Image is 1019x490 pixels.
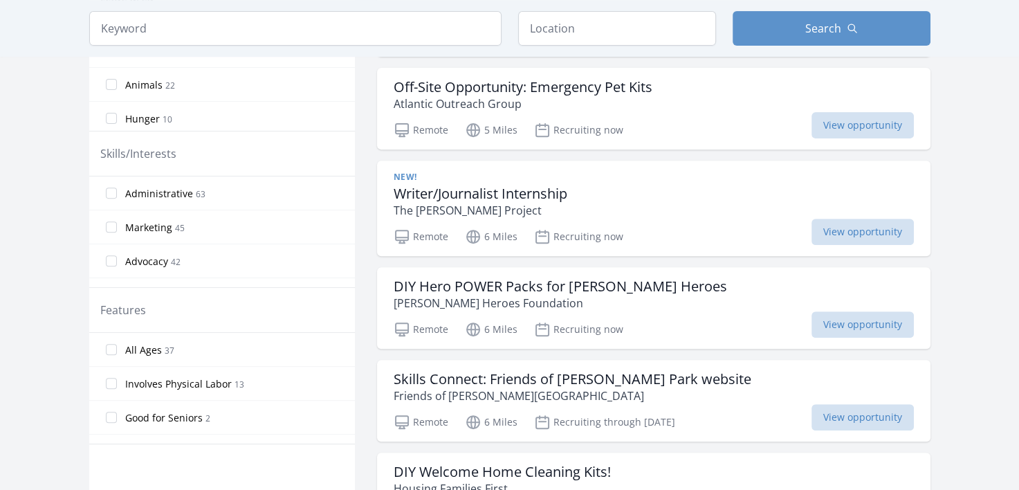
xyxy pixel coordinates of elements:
span: View opportunity [811,112,914,138]
span: View opportunity [811,219,914,245]
span: Animals [125,78,163,92]
p: 6 Miles [465,228,517,245]
span: Administrative [125,187,193,201]
p: Recruiting now [534,122,623,138]
legend: Skills/Interests [100,145,176,162]
span: 2 [205,412,210,424]
p: Remote [394,414,448,430]
p: 6 Miles [465,321,517,338]
h3: DIY Hero POWER Packs for [PERSON_NAME] Heroes [394,278,727,295]
span: Involves Physical Labor [125,377,232,391]
span: New! [394,172,417,183]
span: 13 [235,379,244,390]
h3: Writer/Journalist Internship [394,185,567,202]
span: Search [805,20,841,37]
span: 10 [163,114,172,125]
span: 42 [171,256,181,268]
input: Animals 22 [106,79,117,90]
p: Friends of [PERSON_NAME][GEOGRAPHIC_DATA] [394,388,751,404]
p: [PERSON_NAME] Heroes Foundation [394,295,727,311]
p: Recruiting now [534,321,623,338]
p: Atlantic Outreach Group [394,96,652,112]
span: 37 [165,345,174,356]
input: Good for Seniors 2 [106,412,117,423]
span: Good for Seniors [125,411,203,425]
h3: Skills Connect: Friends of [PERSON_NAME] Park website [394,371,751,388]
span: 22 [165,80,175,91]
input: Location [518,11,716,46]
p: Recruiting through [DATE] [534,414,675,430]
a: DIY Hero POWER Packs for [PERSON_NAME] Heroes [PERSON_NAME] Heroes Foundation Remote 6 Miles Recr... [377,267,930,349]
input: Advocacy 42 [106,255,117,266]
a: Skills Connect: Friends of [PERSON_NAME] Park website Friends of [PERSON_NAME][GEOGRAPHIC_DATA] R... [377,360,930,442]
span: Advocacy [125,255,168,269]
input: Marketing 45 [106,221,117,233]
span: 63 [196,188,205,200]
span: View opportunity [811,311,914,338]
input: Involves Physical Labor 13 [106,378,117,389]
input: Keyword [89,11,502,46]
span: All Ages [125,343,162,357]
p: The [PERSON_NAME] Project [394,202,567,219]
span: View opportunity [811,404,914,430]
span: Hunger [125,112,160,126]
p: Remote [394,228,448,245]
legend: Features [100,302,146,318]
span: 45 [175,222,185,234]
p: Recruiting now [534,228,623,245]
p: Remote [394,321,448,338]
a: Off-Site Opportunity: Emergency Pet Kits Atlantic Outreach Group Remote 5 Miles Recruiting now Vi... [377,68,930,149]
a: New! Writer/Journalist Internship The [PERSON_NAME] Project Remote 6 Miles Recruiting now View op... [377,161,930,256]
input: Administrative 63 [106,188,117,199]
input: All Ages 37 [106,344,117,355]
button: Search [733,11,930,46]
p: 6 Miles [465,414,517,430]
p: 5 Miles [465,122,517,138]
p: Remote [394,122,448,138]
span: Marketing [125,221,172,235]
h3: Off-Site Opportunity: Emergency Pet Kits [394,79,652,96]
input: Hunger 10 [106,113,117,124]
h3: DIY Welcome Home Cleaning Kits! [394,464,611,480]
